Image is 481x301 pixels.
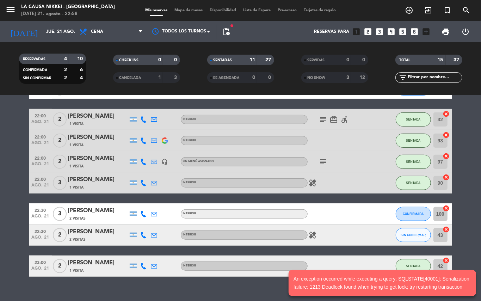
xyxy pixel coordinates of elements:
[5,4,16,15] i: menu
[68,258,128,268] div: [PERSON_NAME]
[53,112,67,127] span: 2
[240,8,274,12] span: Lista de Espera
[249,57,255,62] strong: 11
[406,264,420,268] span: SENTADA
[362,57,366,62] strong: 0
[70,164,84,169] span: 1 Visita
[91,29,103,34] span: Cena
[32,214,49,222] span: ago. 21
[456,21,476,42] div: LOG OUT
[32,111,49,119] span: 22:00
[32,133,49,141] span: 22:00
[119,76,141,80] span: CANCELADA
[396,207,431,221] button: CONFIRMADA
[340,115,349,124] i: accessible_forward
[308,76,326,80] span: NO SHOW
[406,117,420,121] span: SENTADA
[399,27,408,36] i: looks_5
[77,56,84,61] strong: 10
[443,174,450,181] i: cancel
[396,112,431,127] button: SENTADA
[319,115,328,124] i: subject
[405,6,413,14] i: add_circle_outline
[396,228,431,242] button: SIN CONFIRMAR
[443,6,451,14] i: turned_in_not
[32,119,49,128] span: ago. 21
[183,139,196,142] span: INTERIOR
[364,27,373,36] i: looks_two
[64,56,67,61] strong: 4
[401,233,426,237] span: SIN CONFIRMAR
[410,27,419,36] i: looks_6
[32,183,49,191] span: ago. 21
[268,75,272,80] strong: 0
[70,237,86,242] span: 2 Visitas
[214,76,240,80] span: RE AGENDADA
[5,24,43,39] i: [DATE]
[274,8,300,12] span: Pre-acceso
[158,57,161,62] strong: 0
[443,205,450,212] i: cancel
[330,115,338,124] i: card_giftcard
[53,207,67,221] span: 3
[23,76,51,80] span: SIN CONFIRMAR
[443,110,450,117] i: cancel
[359,75,366,80] strong: 12
[162,159,168,165] i: headset_mic
[183,181,196,184] span: INTERIOR
[214,59,232,62] span: SENTADAS
[70,185,84,190] span: 1 Visita
[309,179,317,187] i: healing
[23,68,48,72] span: CONFIRMADA
[32,266,49,274] span: ago. 21
[300,8,339,12] span: Tarjetas de regalo
[64,75,67,80] strong: 2
[171,8,206,12] span: Mapa de mesas
[396,134,431,148] button: SENTADA
[119,59,139,62] span: CHECK INS
[64,67,67,72] strong: 2
[346,57,349,62] strong: 0
[346,75,349,80] strong: 3
[443,131,450,139] i: cancel
[68,112,128,121] div: [PERSON_NAME]
[406,139,420,142] span: SENTADA
[32,175,49,183] span: 22:00
[314,29,350,34] span: Reservas para
[23,57,46,61] span: RESERVADAS
[396,155,431,169] button: SENTADA
[32,235,49,243] span: ago. 21
[80,67,84,72] strong: 6
[158,75,161,80] strong: 1
[387,27,396,36] i: looks_4
[206,8,240,12] span: Disponibilidad
[462,27,470,36] i: power_settings_new
[443,257,450,264] i: cancel
[183,160,214,163] span: Sin menú asignado
[406,181,420,185] span: SENTADA
[442,27,450,36] span: print
[443,153,450,160] i: cancel
[406,160,420,164] span: SENTADA
[68,206,128,215] div: [PERSON_NAME]
[400,59,411,62] span: TOTAL
[32,141,49,149] span: ago. 21
[53,155,67,169] span: 2
[32,206,49,214] span: 22:30
[183,233,196,236] span: INTERIOR
[21,11,115,18] div: [DATE] 21. agosto - 22:58
[443,226,450,233] i: cancel
[70,268,84,274] span: 1 Visita
[174,75,178,80] strong: 3
[352,27,361,36] i: looks_one
[80,75,84,80] strong: 4
[462,6,470,14] i: search
[53,176,67,190] span: 3
[32,154,49,162] span: 22:00
[289,270,476,296] notyf-toast: An exception occurred while executing a query: SQLSTATE[40001]: Serialization failure: 1213 Deadl...
[53,228,67,242] span: 2
[53,259,67,273] span: 2
[70,142,84,148] span: 1 Visita
[66,27,74,36] i: arrow_drop_down
[222,27,230,36] span: pending_actions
